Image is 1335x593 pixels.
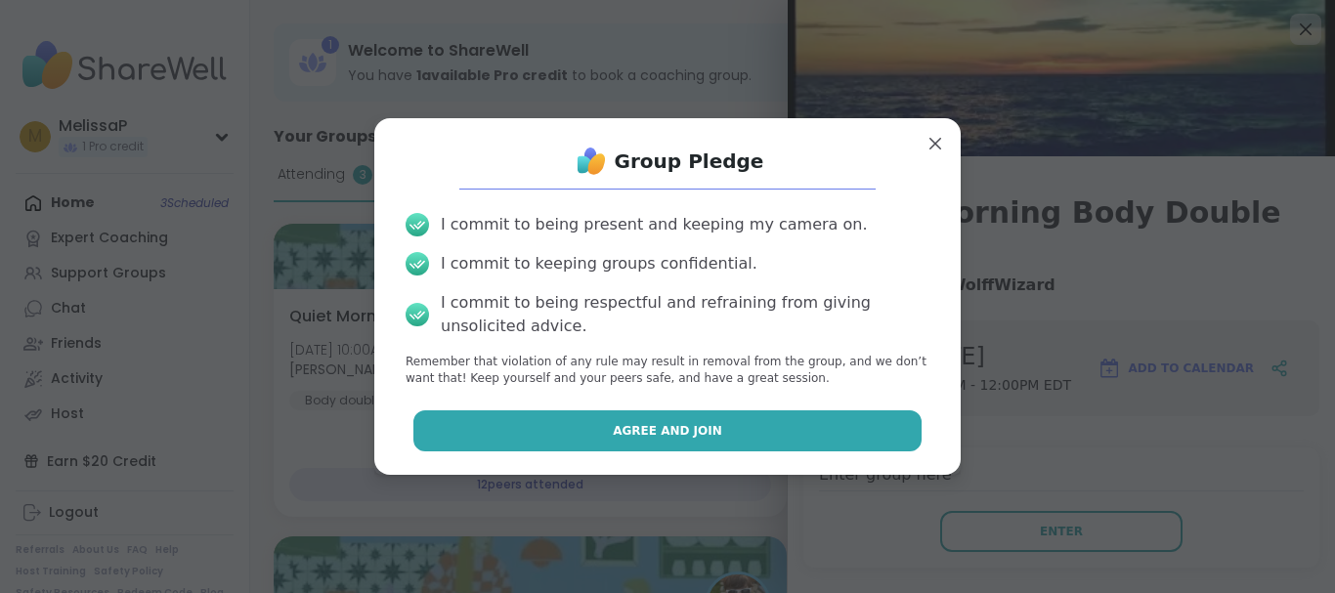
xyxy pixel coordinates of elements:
p: Remember that violation of any rule may result in removal from the group, and we don’t want that!... [406,354,929,387]
div: I commit to being respectful and refraining from giving unsolicited advice. [441,291,929,338]
span: Agree and Join [613,422,722,440]
div: I commit to keeping groups confidential. [441,252,757,275]
button: Agree and Join [413,410,923,451]
h1: Group Pledge [615,148,764,175]
img: ShareWell Logo [572,142,611,181]
div: I commit to being present and keeping my camera on. [441,213,867,236]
